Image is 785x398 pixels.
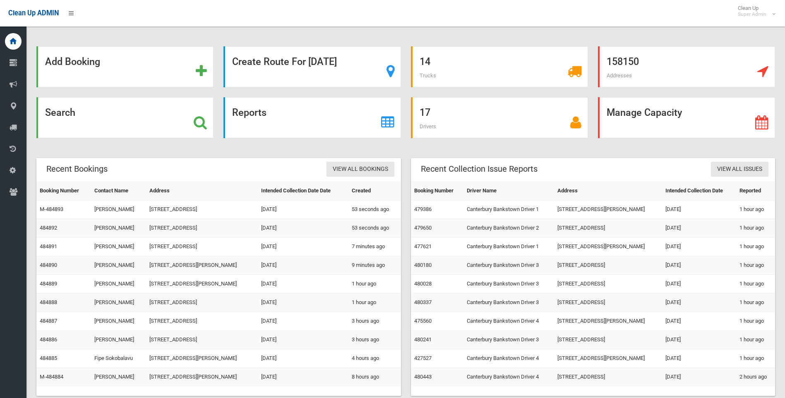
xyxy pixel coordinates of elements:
th: Reported [736,182,775,200]
td: [STREET_ADDRESS] [554,219,662,237]
a: 484887 [40,318,57,324]
td: 1 hour ago [736,256,775,275]
td: [PERSON_NAME] [91,275,146,293]
td: 1 hour ago [736,293,775,312]
a: 14 Trucks [411,46,588,87]
th: Intended Collection Date [662,182,736,200]
td: [STREET_ADDRESS][PERSON_NAME] [146,275,258,293]
td: Canterbury Bankstown Driver 3 [463,293,554,312]
td: Canterbury Bankstown Driver 3 [463,331,554,349]
th: Contact Name [91,182,146,200]
td: [DATE] [258,219,348,237]
td: Canterbury Bankstown Driver 4 [463,368,554,386]
small: Super Admin [738,11,766,17]
td: [STREET_ADDRESS] [146,200,258,219]
header: Recent Collection Issue Reports [411,161,547,177]
td: 3 hours ago [348,331,401,349]
th: Address [146,182,258,200]
td: Canterbury Bankstown Driver 4 [463,312,554,331]
a: M-484884 [40,374,63,380]
a: Add Booking [36,46,214,87]
td: [STREET_ADDRESS][PERSON_NAME] [554,312,662,331]
td: [STREET_ADDRESS] [554,256,662,275]
span: Drivers [420,123,436,129]
strong: Search [45,107,75,118]
td: [DATE] [662,219,736,237]
td: [PERSON_NAME] [91,237,146,256]
a: 484885 [40,355,57,361]
a: View All Bookings [326,162,394,177]
td: 1 hour ago [348,275,401,293]
strong: Manage Capacity [607,107,682,118]
a: 480241 [414,336,432,343]
td: 8 hours ago [348,368,401,386]
td: [DATE] [662,275,736,293]
span: Clean Up [734,5,775,17]
a: 479650 [414,225,432,231]
td: [STREET_ADDRESS][PERSON_NAME] [554,349,662,368]
a: Reports [223,97,401,138]
td: [STREET_ADDRESS] [146,237,258,256]
td: [DATE] [258,312,348,331]
td: 1 hour ago [736,237,775,256]
td: [STREET_ADDRESS][PERSON_NAME] [554,200,662,219]
td: [STREET_ADDRESS] [554,275,662,293]
a: 484889 [40,281,57,287]
td: [DATE] [662,312,736,331]
th: Booking Number [36,182,91,200]
td: 1 hour ago [736,200,775,219]
td: 1 hour ago [736,312,775,331]
td: 53 seconds ago [348,200,401,219]
a: 484886 [40,336,57,343]
strong: Add Booking [45,56,100,67]
a: 484892 [40,225,57,231]
td: [DATE] [258,368,348,386]
td: 1 hour ago [736,349,775,368]
td: [DATE] [258,200,348,219]
td: Canterbury Bankstown Driver 2 [463,219,554,237]
a: 479386 [414,206,432,212]
td: 53 seconds ago [348,219,401,237]
td: 3 hours ago [348,312,401,331]
td: [DATE] [662,349,736,368]
strong: 158150 [607,56,639,67]
td: [STREET_ADDRESS] [554,368,662,386]
td: [STREET_ADDRESS][PERSON_NAME] [146,256,258,275]
td: [PERSON_NAME] [91,312,146,331]
td: [STREET_ADDRESS] [146,312,258,331]
td: [STREET_ADDRESS] [554,331,662,349]
td: 9 minutes ago [348,256,401,275]
td: [DATE] [258,331,348,349]
th: Intended Collection Date Date [258,182,348,200]
a: 480180 [414,262,432,268]
a: Search [36,97,214,138]
td: 1 hour ago [348,293,401,312]
td: 4 hours ago [348,349,401,368]
span: Trucks [420,72,436,79]
th: Booking Number [411,182,464,200]
td: 1 hour ago [736,219,775,237]
a: M-484893 [40,206,63,212]
header: Recent Bookings [36,161,118,177]
a: 475560 [414,318,432,324]
td: [DATE] [662,237,736,256]
a: 484888 [40,299,57,305]
td: [DATE] [258,349,348,368]
td: [DATE] [258,237,348,256]
th: Address [554,182,662,200]
td: [DATE] [662,368,736,386]
td: [PERSON_NAME] [91,256,146,275]
th: Created [348,182,401,200]
td: [STREET_ADDRESS][PERSON_NAME] [146,349,258,368]
td: [PERSON_NAME] [91,219,146,237]
td: [DATE] [662,256,736,275]
td: [PERSON_NAME] [91,368,146,386]
strong: 14 [420,56,430,67]
a: View All Issues [711,162,768,177]
td: [PERSON_NAME] [91,293,146,312]
a: 480443 [414,374,432,380]
a: 427527 [414,355,432,361]
td: Fipe Sokobalavu [91,349,146,368]
strong: Reports [232,107,266,118]
a: 484890 [40,262,57,268]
